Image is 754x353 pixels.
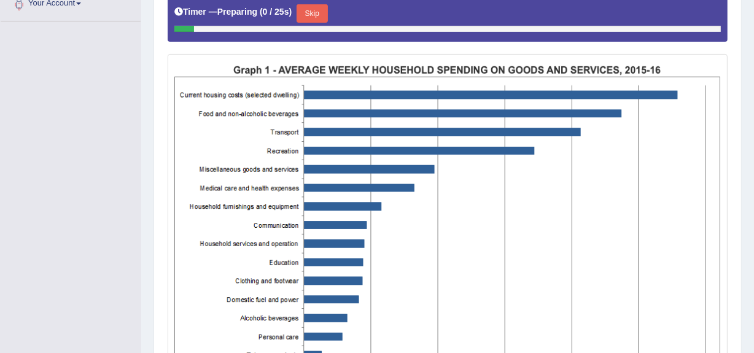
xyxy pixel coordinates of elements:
b: Preparing [217,7,257,17]
b: ) [289,7,292,17]
h5: Timer — [174,7,292,17]
button: Skip [297,4,327,23]
b: ( [260,7,263,17]
b: 0 / 25s [263,7,289,17]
